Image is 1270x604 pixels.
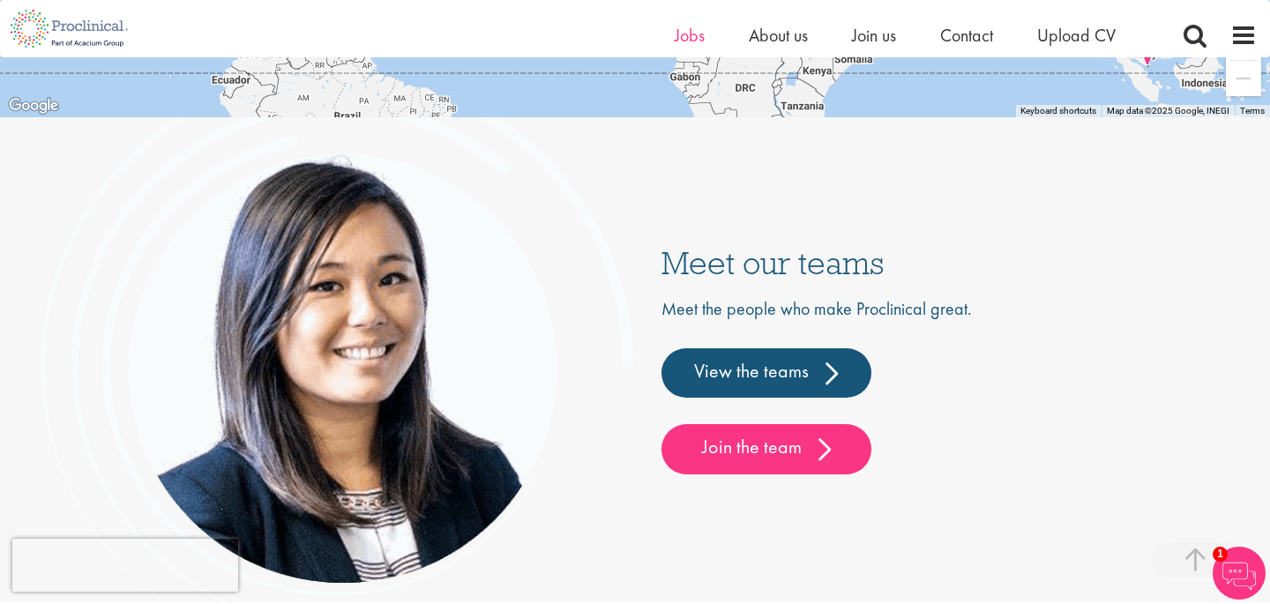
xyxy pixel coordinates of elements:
[4,94,63,117] img: Google
[661,296,1230,474] div: Meet the people who make Proclinical great.
[4,94,63,117] a: Open this area in Google Maps (opens a new window)
[1240,106,1265,116] a: Terms (opens in new tab)
[661,424,871,474] a: Join the team
[940,24,993,47] a: Contact
[1020,105,1096,117] button: Keyboard shortcuts
[1037,24,1116,47] a: Upload CV
[852,24,896,47] a: Join us
[1213,547,1266,600] img: Chatbot
[661,246,1230,279] h3: Meet our teams
[675,24,705,47] a: Jobs
[12,539,238,592] iframe: reCAPTCHA
[1213,547,1228,562] span: 1
[749,24,808,47] a: About us
[661,348,871,398] a: View the teams
[1107,106,1229,116] span: Map data ©2025 Google, INEGI
[1226,61,1261,96] button: Zoom out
